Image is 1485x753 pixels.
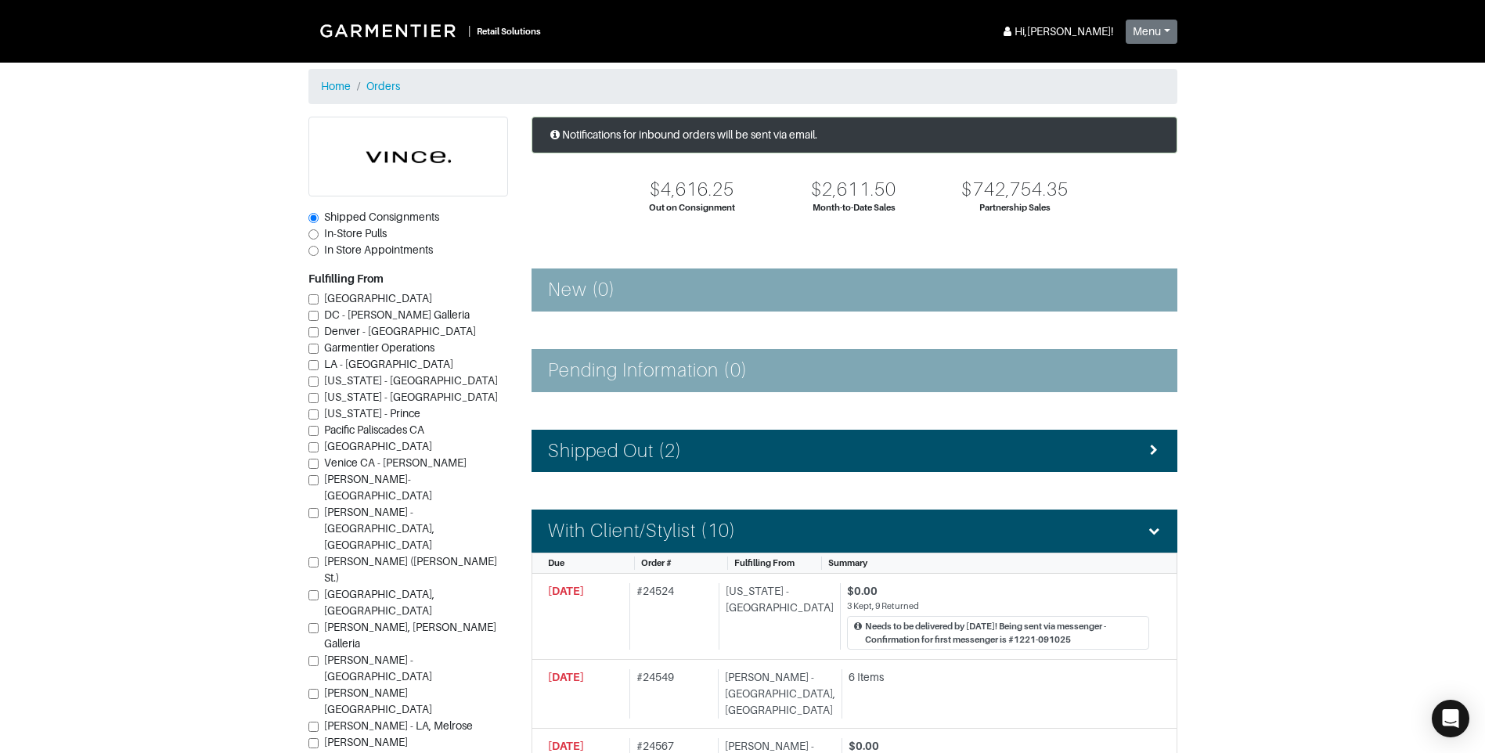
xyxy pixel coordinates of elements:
[548,585,584,597] span: [DATE]
[828,558,867,567] span: Summary
[477,27,541,36] small: Retail Solutions
[979,201,1051,214] div: Partnership Sales
[308,294,319,304] input: [GEOGRAPHIC_DATA]
[629,669,712,719] div: # 24549
[308,376,319,387] input: [US_STATE] - [GEOGRAPHIC_DATA]
[961,178,1069,201] div: $742,754.35
[719,583,834,650] div: [US_STATE] - [GEOGRAPHIC_DATA]
[324,391,498,403] span: [US_STATE] - [GEOGRAPHIC_DATA]
[641,558,672,567] span: Order #
[308,738,319,748] input: [PERSON_NAME][GEOGRAPHIC_DATA].
[308,409,319,420] input: [US_STATE] - Prince
[308,229,319,240] input: In-Store Pulls
[308,508,319,518] input: [PERSON_NAME] - [GEOGRAPHIC_DATA], [GEOGRAPHIC_DATA]
[308,327,319,337] input: Denver - [GEOGRAPHIC_DATA]
[308,623,319,633] input: [PERSON_NAME], [PERSON_NAME] Galleria
[308,475,319,485] input: [PERSON_NAME]-[GEOGRAPHIC_DATA]
[308,557,319,567] input: [PERSON_NAME] ([PERSON_NAME] St.)
[308,13,547,49] a: |Retail Solutions
[366,80,400,92] a: Orders
[650,178,734,201] div: $4,616.25
[548,671,584,683] span: [DATE]
[324,227,387,240] span: In-Store Pulls
[308,722,319,732] input: [PERSON_NAME] - LA, Melrose
[847,600,1149,613] div: 3 Kept, 9 Returned
[324,341,434,354] span: Garmentier Operations
[324,473,432,502] span: [PERSON_NAME]-[GEOGRAPHIC_DATA]
[1432,700,1469,737] div: Open Intercom Messenger
[308,590,319,600] input: [GEOGRAPHIC_DATA], [GEOGRAPHIC_DATA]
[308,393,319,403] input: [US_STATE] - [GEOGRAPHIC_DATA]
[308,689,319,699] input: [PERSON_NAME][GEOGRAPHIC_DATA]
[324,423,424,436] span: Pacific Paliscades CA
[324,555,497,584] span: [PERSON_NAME] ([PERSON_NAME] St.)
[324,243,433,256] span: In Store Appointments
[324,440,432,452] span: [GEOGRAPHIC_DATA]
[813,201,896,214] div: Month-to-Date Sales
[324,506,434,551] span: [PERSON_NAME] - [GEOGRAPHIC_DATA], [GEOGRAPHIC_DATA]
[548,359,748,382] h4: Pending Information (0)
[308,656,319,666] input: [PERSON_NAME] - [GEOGRAPHIC_DATA]
[811,178,896,201] div: $2,611.50
[324,719,473,732] span: [PERSON_NAME] - LA, Melrose
[321,80,351,92] a: Home
[324,686,432,715] span: [PERSON_NAME][GEOGRAPHIC_DATA]
[1126,20,1177,44] button: Menu
[324,374,498,387] span: [US_STATE] - [GEOGRAPHIC_DATA]
[324,358,453,370] span: LA - [GEOGRAPHIC_DATA]
[1000,23,1113,40] div: Hi, [PERSON_NAME] !
[548,520,736,542] h4: With Client/Stylist (10)
[847,583,1149,600] div: $0.00
[649,201,735,214] div: Out on Consignment
[532,117,1177,153] div: Notifications for inbound orders will be sent via email.
[308,311,319,321] input: DC - [PERSON_NAME] Galleria
[548,740,584,752] span: [DATE]
[308,459,319,469] input: Venice CA - [PERSON_NAME]
[308,426,319,436] input: Pacific Paliscades CA
[324,621,496,650] span: [PERSON_NAME], [PERSON_NAME] Galleria
[849,669,1149,686] div: 6 Items
[324,308,470,321] span: DC - [PERSON_NAME] Galleria
[629,583,712,650] div: # 24524
[308,246,319,256] input: In Store Appointments
[309,117,507,196] img: cyAkLTq7csKWtL9WARqkkVaF.png
[308,213,319,223] input: Shipped Consignments
[324,588,434,617] span: [GEOGRAPHIC_DATA], [GEOGRAPHIC_DATA]
[865,620,1142,647] div: Needs to be delivered by [DATE]! Being sent via messenger - Confirmation for first messenger is #...
[548,440,683,463] h4: Shipped Out (2)
[308,442,319,452] input: [GEOGRAPHIC_DATA]
[734,558,795,567] span: Fulfilling From
[308,69,1177,104] nav: breadcrumb
[308,271,384,287] label: Fulfilling From
[324,654,432,683] span: [PERSON_NAME] - [GEOGRAPHIC_DATA]
[312,16,468,45] img: Garmentier
[308,344,319,354] input: Garmentier Operations
[718,669,835,719] div: [PERSON_NAME] - [GEOGRAPHIC_DATA], [GEOGRAPHIC_DATA]
[324,292,432,304] span: [GEOGRAPHIC_DATA]
[324,325,476,337] span: Denver - [GEOGRAPHIC_DATA]
[324,407,420,420] span: [US_STATE] - Prince
[324,211,439,223] span: Shipped Consignments
[324,456,467,469] span: Venice CA - [PERSON_NAME]
[468,23,470,39] div: |
[548,558,564,567] span: Due
[548,279,615,301] h4: New (0)
[308,360,319,370] input: LA - [GEOGRAPHIC_DATA]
